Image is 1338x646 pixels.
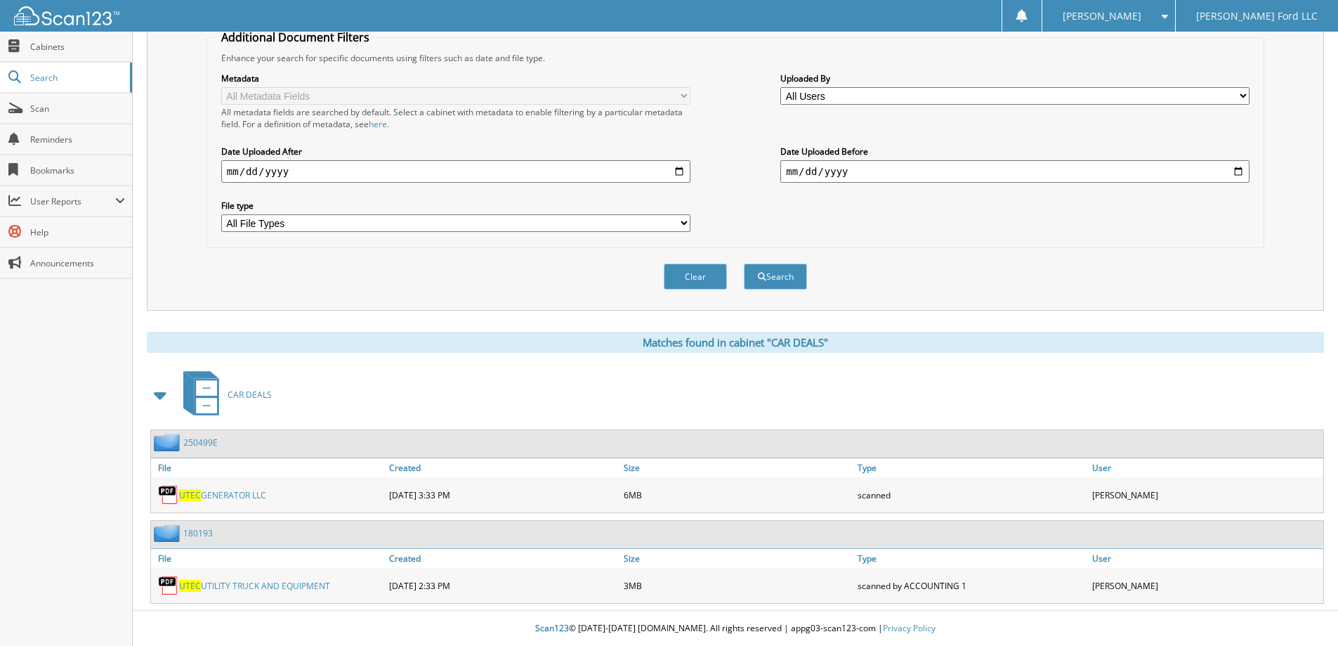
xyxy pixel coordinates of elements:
a: 250499E [183,437,218,448]
a: File [151,549,386,568]
div: 6MB [620,481,855,509]
a: Created [386,549,620,568]
button: Search [744,264,807,290]
iframe: Chat Widget [1268,579,1338,646]
a: User [1089,549,1323,568]
img: PDF.png [158,575,179,596]
span: UTEC [179,580,201,592]
label: Date Uploaded After [221,146,690,157]
a: here [369,118,387,130]
a: Privacy Policy [883,622,936,634]
span: Scan123 [535,622,569,634]
span: Search [30,72,123,84]
div: [DATE] 2:33 PM [386,571,620,600]
img: folder2.png [154,524,183,542]
a: Size [620,458,855,477]
span: Cabinets [30,41,125,53]
a: Size [620,549,855,568]
span: User Reports [30,195,115,207]
a: Created [386,458,620,477]
div: [DATE] 3:33 PM [386,481,620,509]
div: scanned by ACCOUNTING 1 [854,571,1089,600]
img: scan123-logo-white.svg [14,6,119,25]
div: 3MB [620,571,855,600]
span: CAR DEALS [228,389,272,401]
a: Type [854,458,1089,477]
label: Metadata [221,72,690,84]
span: [PERSON_NAME] Ford LLC [1196,12,1318,20]
div: scanned [854,481,1089,509]
label: Uploaded By [780,72,1250,84]
span: Help [30,226,125,238]
span: UTEC [179,489,201,501]
a: UTECGENERATOR LLC [179,489,266,501]
div: © [DATE]-[DATE] [DOMAIN_NAME]. All rights reserved | appg03-scan123-com | [133,612,1338,646]
label: File type [221,200,690,212]
a: User [1089,458,1323,477]
a: File [151,458,386,477]
a: Type [854,549,1089,568]
span: Announcements [30,257,125,269]
label: Date Uploaded Before [780,146,1250,157]
span: Bookmarks [30,164,125,176]
button: Clear [664,264,727,290]
div: [PERSON_NAME] [1089,481,1323,509]
div: Enhance your search for specific documents using filters such as date and file type. [214,52,1257,64]
span: Scan [30,103,125,115]
div: All metadata fields are searched by default. Select a cabinet with metadata to enable filtering b... [221,106,690,130]
div: [PERSON_NAME] [1089,571,1323,600]
input: end [780,160,1250,183]
input: start [221,160,690,183]
span: Reminders [30,134,125,146]
img: PDF.png [158,484,179,505]
img: folder2.png [154,434,183,451]
div: Matches found in cabinet "CAR DEALS" [147,332,1324,353]
a: UTECUTILITY TRUCK AND EQUIPMENT [179,580,330,592]
legend: Additional Document Filters [214,30,376,45]
a: 180193 [183,527,213,539]
span: [PERSON_NAME] [1063,12,1141,20]
a: CAR DEALS [175,367,272,422]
